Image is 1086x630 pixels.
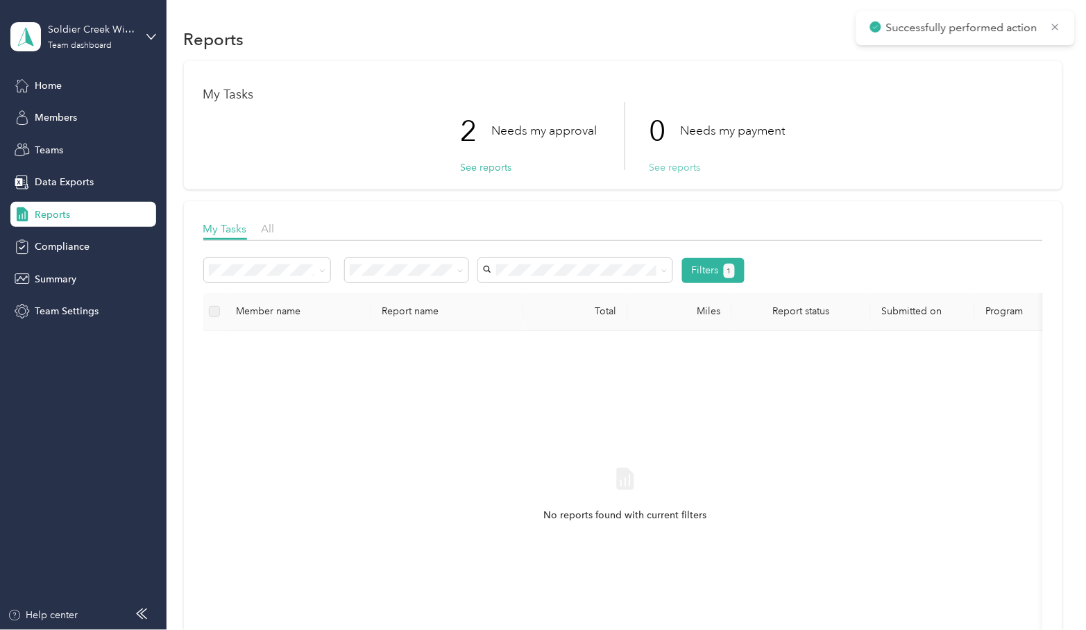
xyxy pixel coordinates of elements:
[650,102,681,160] p: 0
[681,122,786,139] p: Needs my payment
[682,258,745,283] button: Filters1
[743,305,860,317] span: Report status
[871,293,975,331] th: Submitted on
[492,122,597,139] p: Needs my approval
[543,508,706,523] span: No reports found with current filters
[371,293,524,331] th: Report name
[639,305,721,317] div: Miles
[35,272,76,287] span: Summary
[203,222,247,235] span: My Tasks
[8,608,78,623] button: Help center
[461,160,512,175] button: See reports
[226,293,371,331] th: Member name
[535,305,617,317] div: Total
[49,42,112,50] div: Team dashboard
[727,265,731,278] span: 1
[461,102,492,160] p: 2
[35,207,70,222] span: Reports
[35,239,90,254] span: Compliance
[886,19,1040,37] p: Successfully performed action
[35,143,63,157] span: Teams
[35,304,99,318] span: Team Settings
[650,160,701,175] button: See reports
[184,32,244,46] h1: Reports
[35,110,77,125] span: Members
[262,222,275,235] span: All
[237,305,360,317] div: Member name
[1008,552,1086,630] iframe: Everlance-gr Chat Button Frame
[35,175,94,189] span: Data Exports
[724,264,736,278] button: 1
[49,22,135,37] div: Soldier Creek Winery
[203,87,1043,102] h1: My Tasks
[35,78,62,93] span: Home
